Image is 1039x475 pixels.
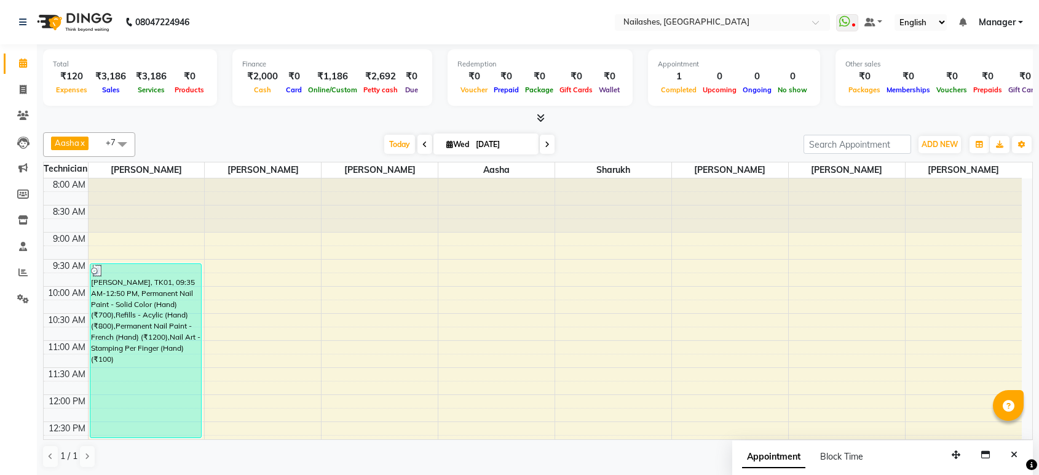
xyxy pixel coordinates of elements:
[933,70,970,84] div: ₹0
[883,70,933,84] div: ₹0
[172,70,207,84] div: ₹0
[987,426,1027,463] iframe: chat widget
[322,162,438,178] span: [PERSON_NAME]
[44,162,88,175] div: Technician
[50,233,88,245] div: 9:00 AM
[135,5,189,39] b: 08047224946
[283,86,305,94] span: Card
[79,138,85,148] a: x
[933,86,970,94] span: Vouchers
[360,70,401,84] div: ₹2,692
[45,341,88,354] div: 11:00 AM
[251,86,274,94] span: Cash
[672,162,788,178] span: [PERSON_NAME]
[700,70,740,84] div: 0
[131,70,172,84] div: ₹3,186
[401,70,422,84] div: ₹0
[491,70,522,84] div: ₹0
[522,86,556,94] span: Package
[742,446,805,468] span: Appointment
[922,140,958,149] span: ADD NEW
[970,70,1005,84] div: ₹0
[242,59,422,70] div: Finance
[45,314,88,327] div: 10:30 AM
[46,422,88,435] div: 12:30 PM
[556,86,596,94] span: Gift Cards
[46,395,88,408] div: 12:00 PM
[283,70,305,84] div: ₹0
[740,86,775,94] span: Ongoing
[172,86,207,94] span: Products
[45,287,88,300] div: 10:00 AM
[50,206,88,218] div: 8:30 AM
[596,70,623,84] div: ₹0
[135,86,168,94] span: Services
[90,264,201,437] div: [PERSON_NAME], TK01, 09:35 AM-12:50 PM, Permanent Nail Paint - Solid Color (Hand) (₹700),Refills ...
[700,86,740,94] span: Upcoming
[443,140,472,149] span: Wed
[979,16,1016,29] span: Manager
[658,59,810,70] div: Appointment
[906,162,1022,178] span: [PERSON_NAME]
[384,135,415,154] span: Today
[820,451,863,462] span: Block Time
[556,70,596,84] div: ₹0
[970,86,1005,94] span: Prepaids
[845,70,883,84] div: ₹0
[360,86,401,94] span: Petty cash
[658,86,700,94] span: Completed
[522,70,556,84] div: ₹0
[804,135,911,154] input: Search Appointment
[555,162,671,178] span: sharukh
[31,5,116,39] img: logo
[205,162,321,178] span: [PERSON_NAME]
[457,59,623,70] div: Redemption
[50,260,88,273] div: 9:30 AM
[90,70,131,84] div: ₹3,186
[438,162,555,178] span: Aasha
[305,70,360,84] div: ₹1,186
[775,70,810,84] div: 0
[305,86,360,94] span: Online/Custom
[45,368,88,381] div: 11:30 AM
[55,138,79,148] span: Aasha
[60,450,77,463] span: 1 / 1
[457,86,491,94] span: Voucher
[53,59,207,70] div: Total
[106,137,125,147] span: +7
[845,86,883,94] span: Packages
[775,86,810,94] span: No show
[472,135,534,154] input: 2025-09-03
[457,70,491,84] div: ₹0
[89,162,205,178] span: [PERSON_NAME]
[491,86,522,94] span: Prepaid
[919,136,961,153] button: ADD NEW
[99,86,123,94] span: Sales
[789,162,905,178] span: [PERSON_NAME]
[740,70,775,84] div: 0
[53,86,90,94] span: Expenses
[883,86,933,94] span: Memberships
[50,178,88,191] div: 8:00 AM
[53,70,90,84] div: ₹120
[658,70,700,84] div: 1
[242,70,283,84] div: ₹2,000
[402,86,421,94] span: Due
[596,86,623,94] span: Wallet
